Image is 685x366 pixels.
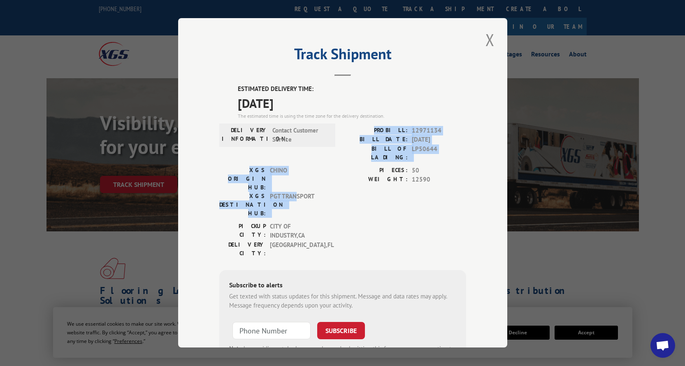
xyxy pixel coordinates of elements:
[238,94,466,112] span: [DATE]
[412,166,466,175] span: 50
[343,145,408,162] label: BILL OF LADING:
[412,175,466,185] span: 12590
[232,322,311,339] input: Phone Number
[270,240,325,258] span: [GEOGRAPHIC_DATA] , FL
[343,135,408,145] label: BILL DATE:
[229,345,244,352] strong: Note:
[222,126,268,145] label: DELIVERY INFORMATION:
[343,166,408,175] label: PIECES:
[272,126,328,145] span: Contact Customer Service
[238,112,466,120] div: The estimated time is using the time zone for the delivery destination.
[412,135,466,145] span: [DATE]
[483,28,497,51] button: Close modal
[343,126,408,135] label: PROBILL:
[219,192,266,218] label: XGS DESTINATION HUB:
[229,280,456,292] div: Subscribe to alerts
[650,333,675,358] a: Open chat
[219,222,266,240] label: PICKUP CITY:
[343,175,408,185] label: WEIGHT:
[270,192,325,218] span: PGT TRANSPORT
[412,126,466,135] span: 12971134
[412,145,466,162] span: LP50644
[229,292,456,310] div: Get texted with status updates for this shipment. Message and data rates may apply. Message frequ...
[219,48,466,64] h2: Track Shipment
[219,240,266,258] label: DELIVERY CITY:
[238,85,466,94] label: ESTIMATED DELIVERY TIME:
[317,322,365,339] button: SUBSCRIBE
[270,222,325,240] span: CITY OF INDUSTRY , CA
[270,166,325,192] span: CHINO
[219,166,266,192] label: XGS ORIGIN HUB:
